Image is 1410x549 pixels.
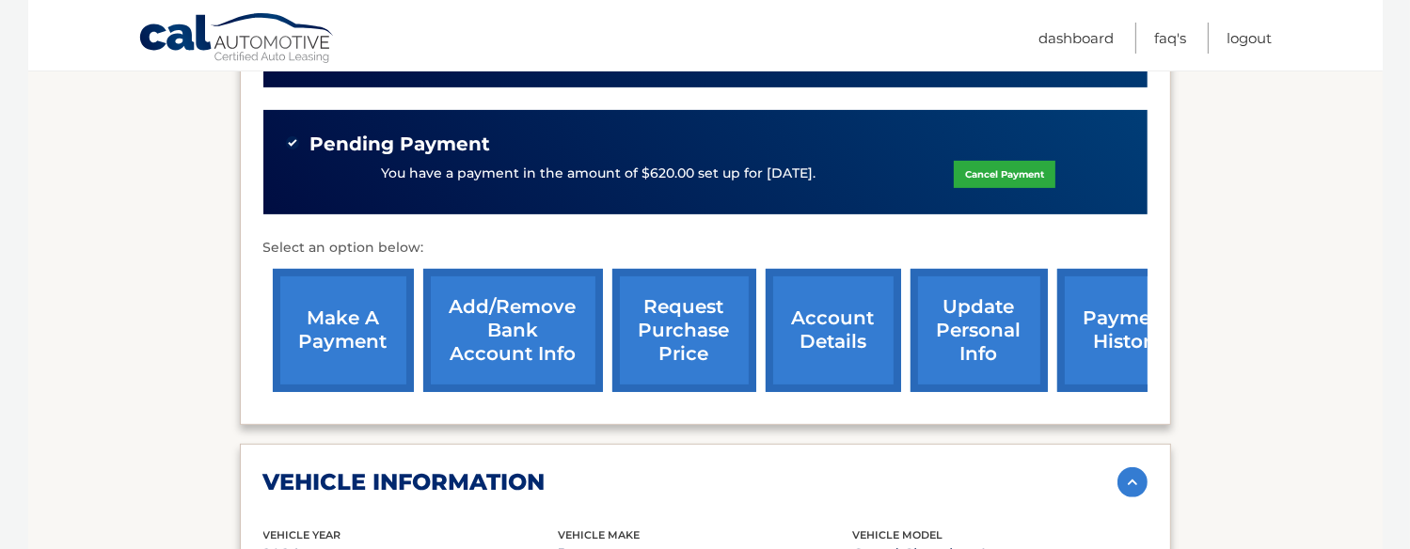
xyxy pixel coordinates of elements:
[612,269,756,392] a: request purchase price
[263,528,341,541] span: vehicle Year
[954,161,1055,188] a: Cancel Payment
[423,269,603,392] a: Add/Remove bank account info
[263,468,546,496] h2: vehicle information
[1057,269,1198,392] a: payment history
[381,164,816,184] p: You have a payment in the amount of $620.00 set up for [DATE].
[1155,23,1187,54] a: FAQ's
[1228,23,1273,54] a: Logout
[766,269,901,392] a: account details
[263,237,1148,259] p: Select an option below:
[286,136,299,149] img: check-green.svg
[138,12,336,67] a: Cal Automotive
[273,269,414,392] a: make a payment
[1039,23,1115,54] a: Dashboard
[310,133,491,156] span: Pending Payment
[558,528,640,541] span: vehicle make
[1117,467,1148,497] img: accordion-active.svg
[852,528,943,541] span: vehicle model
[911,269,1048,392] a: update personal info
